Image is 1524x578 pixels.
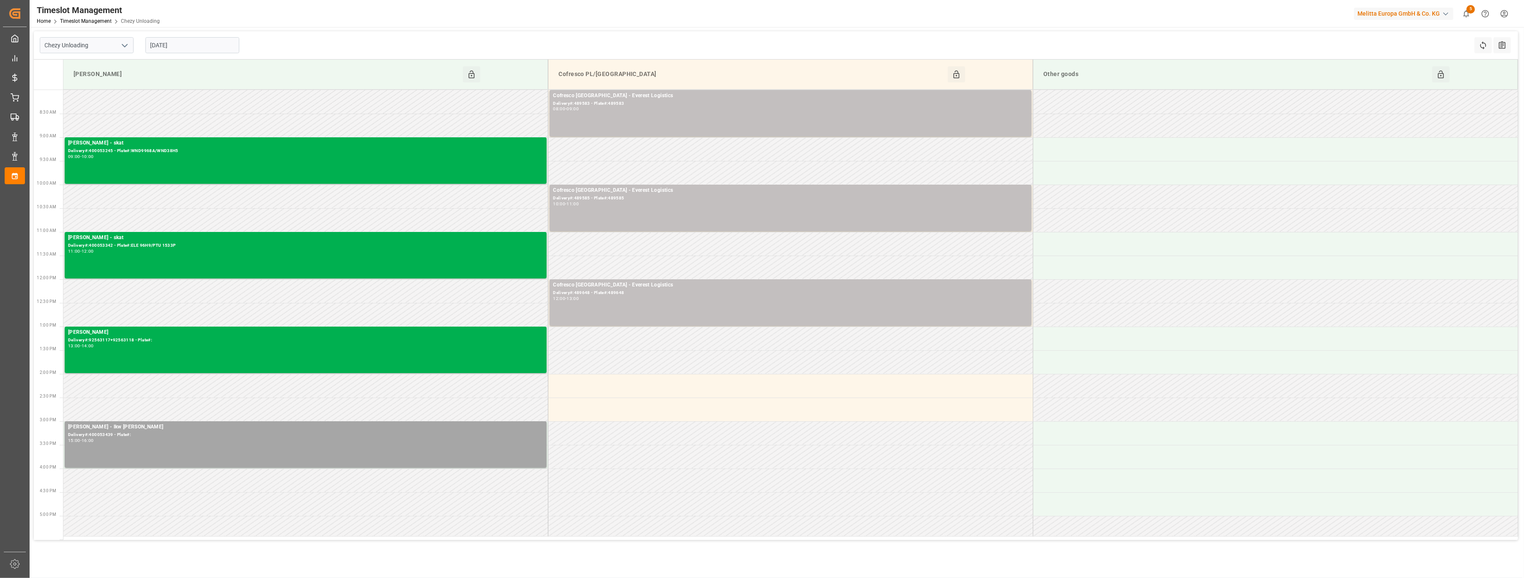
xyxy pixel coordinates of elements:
div: [PERSON_NAME] - skat [68,234,543,242]
div: Cofresco PL/[GEOGRAPHIC_DATA] [555,66,947,82]
div: Melitta Europa GmbH & Co. KG [1354,8,1453,20]
div: Delivery#:400053439 - Plate#: [68,431,543,439]
span: 4:00 PM [40,465,56,469]
div: Timeslot Management [37,4,160,16]
div: Cofresco [GEOGRAPHIC_DATA] - Everest Logistics [553,281,1028,289]
span: 11:00 AM [37,228,56,233]
div: Delivery#:400053245 - Plate#:WND9968A/WND38H5 [68,147,543,155]
div: Delivery#:489648 - Plate#:489648 [553,289,1028,297]
div: - [80,249,82,253]
div: 11:00 [68,249,80,253]
span: 5 [1467,5,1475,14]
div: Delivery#:489585 - Plate#:489585 [553,195,1028,202]
input: DD-MM-YYYY [145,37,239,53]
div: [PERSON_NAME] [70,66,463,82]
div: Other goods [1040,66,1432,82]
span: 1:00 PM [40,323,56,327]
div: Delivery#:92563117+92563118 - Plate#: [68,337,543,344]
span: 10:00 AM [37,181,56,185]
div: 14:00 [82,344,94,348]
span: 9:00 AM [40,134,56,138]
button: Melitta Europa GmbH & Co. KG [1354,5,1457,22]
span: 11:30 AM [37,252,56,256]
span: 2:00 PM [40,370,56,375]
span: 8:30 AM [40,110,56,115]
button: open menu [118,39,131,52]
div: - [565,107,566,111]
div: 08:00 [553,107,565,111]
div: 12:00 [553,297,565,300]
div: Cofresco [GEOGRAPHIC_DATA] - Everest Logistics [553,92,1028,100]
span: 5:00 PM [40,512,56,517]
div: 15:00 [68,439,80,442]
input: Type to search/select [40,37,134,53]
div: 11:00 [566,202,579,206]
div: 16:00 [82,439,94,442]
div: 09:00 [566,107,579,111]
div: Delivery#:489583 - Plate#:489583 [553,100,1028,107]
div: 09:00 [68,155,80,158]
div: - [565,297,566,300]
a: Home [37,18,51,24]
button: show 5 new notifications [1457,4,1476,23]
div: 10:00 [82,155,94,158]
div: - [80,344,82,348]
button: Help Center [1476,4,1495,23]
span: 3:30 PM [40,441,56,446]
div: [PERSON_NAME] - skat [68,139,543,147]
div: Delivery#:400053342 - Plate#:ELE 96H9/PTU 1533P [68,242,543,249]
div: Cofresco [GEOGRAPHIC_DATA] - Everest Logistics [553,186,1028,195]
span: 4:30 PM [40,488,56,493]
span: 12:30 PM [37,299,56,304]
span: 12:00 PM [37,275,56,280]
div: 13:00 [68,344,80,348]
div: - [565,202,566,206]
div: - [80,439,82,442]
div: - [80,155,82,158]
div: 13:00 [566,297,579,300]
div: [PERSON_NAME] [68,328,543,337]
span: 3:00 PM [40,417,56,422]
span: 2:30 PM [40,394,56,398]
span: 9:30 AM [40,157,56,162]
span: 1:30 PM [40,346,56,351]
div: 10:00 [553,202,565,206]
a: Timeslot Management [60,18,112,24]
span: 10:30 AM [37,204,56,209]
div: [PERSON_NAME] - lkw [PERSON_NAME] [68,423,543,431]
div: 12:00 [82,249,94,253]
